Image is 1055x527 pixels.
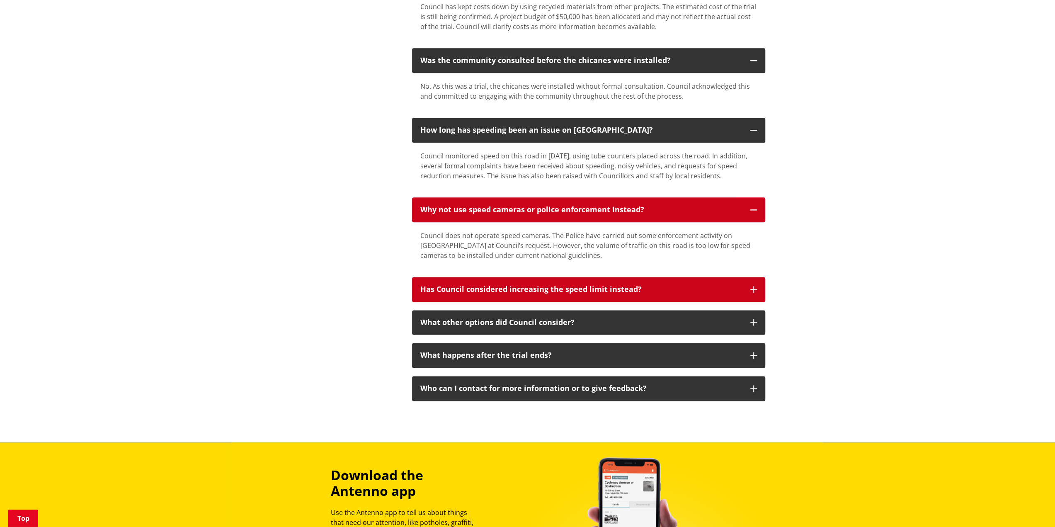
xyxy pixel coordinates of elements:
[412,310,765,335] button: What other options did Council consider?
[420,384,742,393] h3: Who can I contact for more information or to give feedback?
[412,118,765,143] button: How long has speeding been an issue on [GEOGRAPHIC_DATA]?
[412,48,765,73] button: Was the community consulted before the chicanes were installed?
[331,467,481,499] h3: Download the Antenno app
[8,510,38,527] a: Top
[412,343,765,368] button: What happens after the trial ends?
[420,2,757,32] div: Council has kept costs down by using recycled materials from other projects. The estimated cost o...
[420,81,757,101] div: No. As this was a trial, the chicanes were installed without formal consultation. Council acknowl...
[1017,492,1047,522] iframe: Messenger Launcher
[420,285,742,294] div: Has Council considered increasing the speed limit instead?
[420,151,757,181] div: Council monitored speed on this road in [DATE], using tube counters placed across the road. In ad...
[412,277,765,302] button: Has Council considered increasing the speed limit instead?
[412,197,765,222] button: Why not use speed cameras or police enforcement instead?
[420,206,742,214] div: Why not use speed cameras or police enforcement instead?
[420,126,742,134] div: How long has speeding been an issue on [GEOGRAPHIC_DATA]?
[420,351,742,359] div: What happens after the trial ends?
[420,231,757,260] div: Council does not operate speed cameras. The Police have carried out some enforcement activity on ...
[412,376,765,401] button: Who can I contact for more information or to give feedback?
[420,56,742,65] div: Was the community consulted before the chicanes were installed?
[420,318,742,327] div: What other options did Council consider?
